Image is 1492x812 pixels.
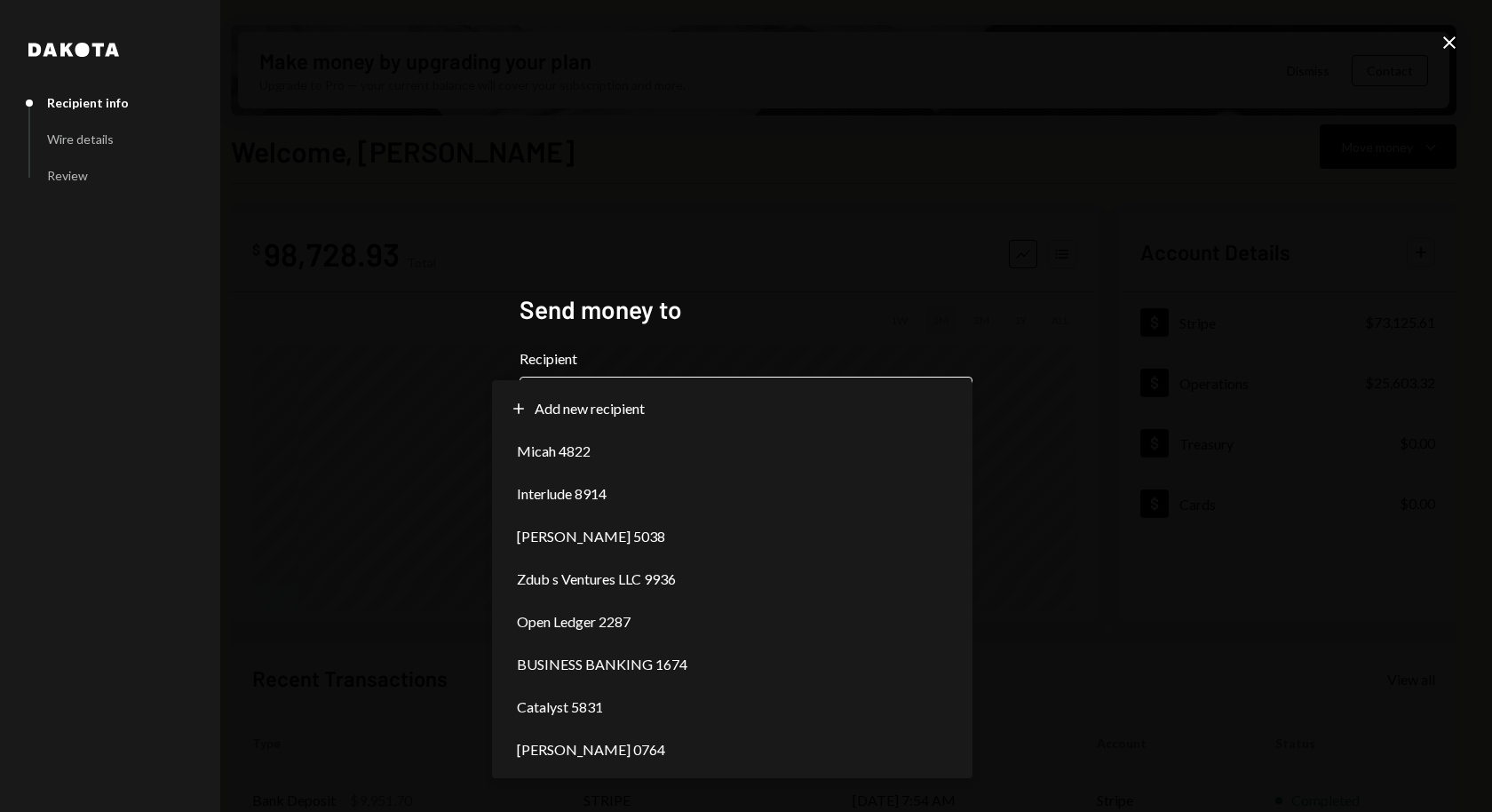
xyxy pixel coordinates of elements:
div: Wire details [47,131,114,147]
div: Review [47,168,88,183]
span: Open Ledger 2287 [517,611,631,633]
span: Zdub s Ventures LLC 9936 [517,569,676,590]
span: Interlude 8914 [517,483,607,505]
h2: Send money to [520,292,972,327]
span: Add new recipient [535,398,645,419]
div: Recipient info [47,95,129,110]
span: Catalyst 5831 [517,697,603,718]
span: [PERSON_NAME] 5038 [517,526,665,547]
button: Recipient [520,377,972,426]
label: Recipient [520,348,972,370]
span: [PERSON_NAME] 0764 [517,739,665,760]
span: BUSINESS BANKING 1674 [517,654,687,675]
span: Micah 4822 [517,441,591,462]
